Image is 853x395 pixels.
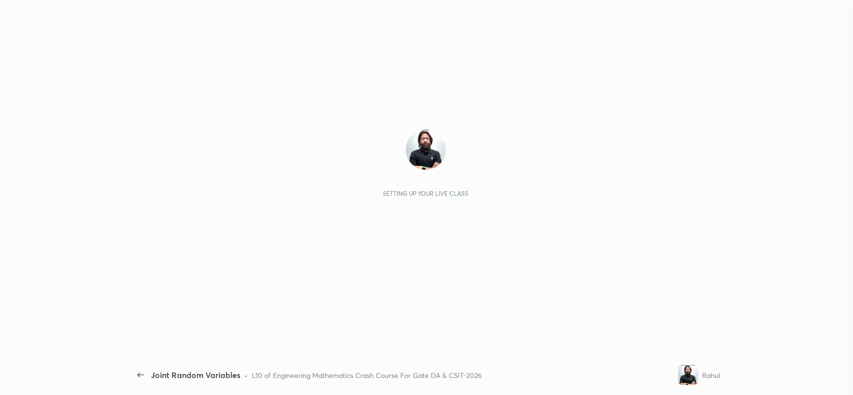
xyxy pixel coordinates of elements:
div: L10 of Engineering Mathematics Crash Course For Gate DA & CSIT-2026 [252,370,482,381]
div: Rahul [702,370,720,381]
img: e00dc300a4f7444a955e410797683dbd.jpg [678,365,698,385]
div: • [244,370,248,381]
div: Joint Random Variables [151,369,240,381]
div: Setting up your live class [383,190,468,197]
img: e00dc300a4f7444a955e410797683dbd.jpg [406,130,446,170]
